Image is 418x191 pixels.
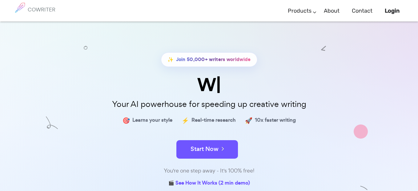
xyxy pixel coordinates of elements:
[191,116,236,125] span: Real-time research
[385,2,400,20] a: Login
[55,166,363,175] div: You're one step away - It's 100% free!
[123,116,130,125] span: 🎯
[167,55,174,64] span: ✨
[352,2,372,20] a: Contact
[46,116,58,129] img: shape
[55,98,363,111] p: Your AI powerhouse for speeding up creative writing
[385,7,400,14] b: Login
[324,2,340,20] a: About
[288,2,311,20] a: Products
[55,76,363,94] div: W
[132,116,172,125] span: Learns your style
[176,140,238,159] button: Start Now
[176,55,251,64] span: Join 50,000+ writers worldwide
[182,116,189,125] span: ⚡
[28,7,55,12] h6: COWRITER
[255,116,296,125] span: 10x faster writing
[168,179,250,188] a: 🎬 See How It Works (2 min demo)
[245,116,252,125] span: 🚀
